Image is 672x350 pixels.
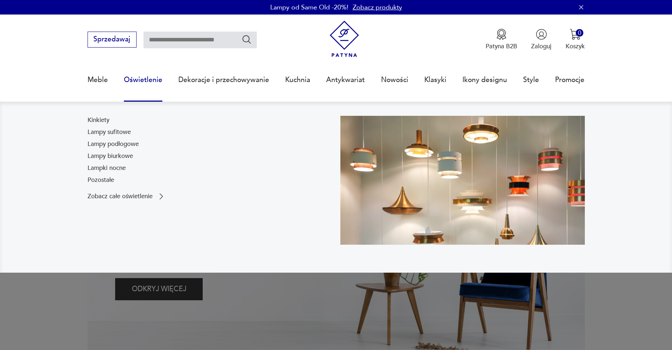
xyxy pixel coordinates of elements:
img: Ikonka użytkownika [536,29,547,40]
p: Patyna B2B [486,42,517,50]
a: Lampki nocne [88,164,126,172]
img: a9d990cd2508053be832d7f2d4ba3cb1.jpg [340,116,585,245]
a: Pozostałe [88,176,114,184]
a: Antykwariat [326,63,365,97]
a: Ikony designu [462,63,507,97]
a: Klasyki [424,63,446,97]
a: Meble [88,63,108,97]
a: Promocje [555,63,584,97]
a: Lampy podłogowe [88,140,139,148]
p: Zobacz całe oświetlenie [88,194,153,199]
div: 0 [576,29,583,37]
a: Lampy sufitowe [88,128,131,137]
img: Ikona koszyka [570,29,581,40]
a: Kuchnia [285,63,310,97]
a: Lampy biurkowe [88,152,133,160]
button: Sprzedawaj [88,32,137,48]
a: Zobacz produkty [353,3,402,12]
a: Kinkiety [88,116,109,125]
button: Szukaj [242,34,252,45]
p: Lampy od Same Old -20%! [270,3,348,12]
a: Oświetlenie [124,63,162,97]
a: Style [523,63,539,97]
img: Ikona medalu [496,29,507,40]
a: Nowości [381,63,408,97]
img: Patyna - sklep z meblami i dekoracjami vintage [326,21,363,57]
p: Zaloguj [531,42,551,50]
p: Koszyk [566,42,585,50]
a: Sprzedawaj [88,37,137,43]
button: Patyna B2B [486,29,517,50]
a: Dekoracje i przechowywanie [178,63,269,97]
a: Zobacz całe oświetlenie [88,192,166,201]
button: Zaloguj [531,29,551,50]
button: 0Koszyk [566,29,585,50]
a: Ikona medaluPatyna B2B [486,29,517,50]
